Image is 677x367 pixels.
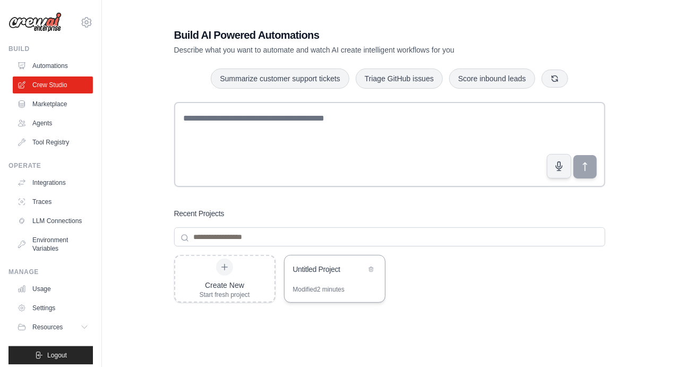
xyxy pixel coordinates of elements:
div: 聊天小工具 [624,316,677,367]
a: Automations [13,57,93,74]
button: Get new suggestions [542,70,568,88]
button: Click to speak your automation idea [547,154,571,178]
div: Start fresh project [200,291,250,299]
button: Delete project [366,264,376,275]
a: Integrations [13,174,93,191]
button: Triage GitHub issues [356,69,443,89]
div: Manage [8,268,93,276]
img: Logo [8,12,62,32]
a: Marketplace [13,96,93,113]
iframe: Chat Widget [624,316,677,367]
span: Resources [32,323,63,331]
div: Operate [8,161,93,170]
div: Modified 2 minutes [293,285,345,294]
span: Logout [47,351,67,360]
div: Build [8,45,93,53]
a: Usage [13,280,93,297]
a: Crew Studio [13,76,93,93]
p: Describe what you want to automate and watch AI create intelligent workflows for you [174,45,531,55]
a: LLM Connections [13,212,93,229]
div: Untitled Project [293,264,366,275]
button: Summarize customer support tickets [211,69,349,89]
h1: Build AI Powered Automations [174,28,531,42]
button: Resources [13,319,93,336]
button: Score inbound leads [449,69,535,89]
div: Create New [200,280,250,291]
button: Logout [8,346,93,364]
a: Traces [13,193,93,210]
h3: Recent Projects [174,208,225,219]
a: Tool Registry [13,134,93,151]
a: Environment Variables [13,232,93,257]
a: Settings [13,300,93,317]
a: Agents [13,115,93,132]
